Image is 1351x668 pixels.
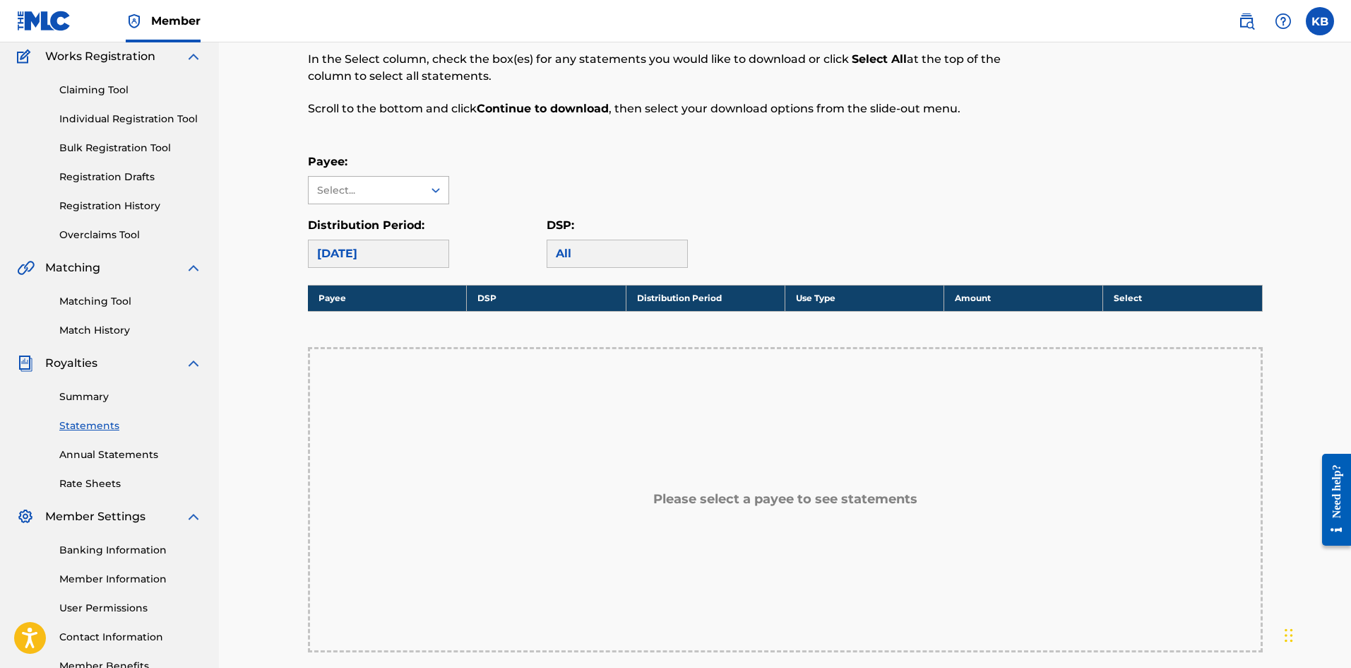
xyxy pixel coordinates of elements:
a: Registration Drafts [59,170,202,184]
th: Select [1103,285,1262,311]
img: search [1238,13,1255,30]
th: Amount [944,285,1103,311]
a: Contact Information [59,630,202,645]
div: Help [1269,7,1297,35]
a: User Permissions [59,601,202,616]
strong: Continue to download [477,102,609,115]
img: Top Rightsholder [126,13,143,30]
a: Rate Sheets [59,476,202,491]
th: DSP [467,285,626,311]
a: Registration History [59,199,202,213]
span: Matching [45,259,100,276]
img: expand [185,48,202,65]
th: Use Type [785,285,944,311]
img: expand [185,259,202,276]
a: Statements [59,418,202,433]
img: Royalties [17,355,34,372]
a: Match History [59,323,202,338]
div: Select... [317,183,413,198]
div: Drag [1285,614,1293,657]
img: Member Settings [17,508,34,525]
a: Overclaims Tool [59,228,202,242]
th: Payee [308,285,467,311]
p: Scroll to the bottom and click , then select your download options from the slide-out menu. [308,100,1043,117]
img: expand [185,355,202,372]
iframe: Chat Widget [1280,600,1351,668]
a: Banking Information [59,543,202,558]
a: Public Search [1232,7,1261,35]
a: Individual Registration Tool [59,112,202,127]
a: Bulk Registration Tool [59,141,202,156]
label: Payee: [308,155,347,168]
img: Matching [17,259,35,276]
img: MLC Logo [17,11,71,31]
div: User Menu [1306,7,1334,35]
span: Royalties [45,355,97,372]
strong: Select All [852,52,907,66]
img: expand [185,508,202,525]
p: In the Select column, check the box(es) for any statements you would like to download or click at... [308,51,1043,85]
img: help [1275,13,1292,30]
label: Distribution Period: [308,218,424,232]
a: Claiming Tool [59,83,202,98]
span: Member [151,13,201,29]
label: DSP: [547,218,574,232]
h5: Please select a payee to see statements [653,491,917,508]
a: Annual Statements [59,447,202,462]
span: Works Registration [45,48,155,65]
a: Member Information [59,572,202,587]
img: Works Registration [17,48,35,65]
iframe: Resource Center [1311,443,1351,557]
a: Summary [59,389,202,404]
a: Matching Tool [59,294,202,309]
span: Member Settings [45,508,145,525]
th: Distribution Period [626,285,785,311]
